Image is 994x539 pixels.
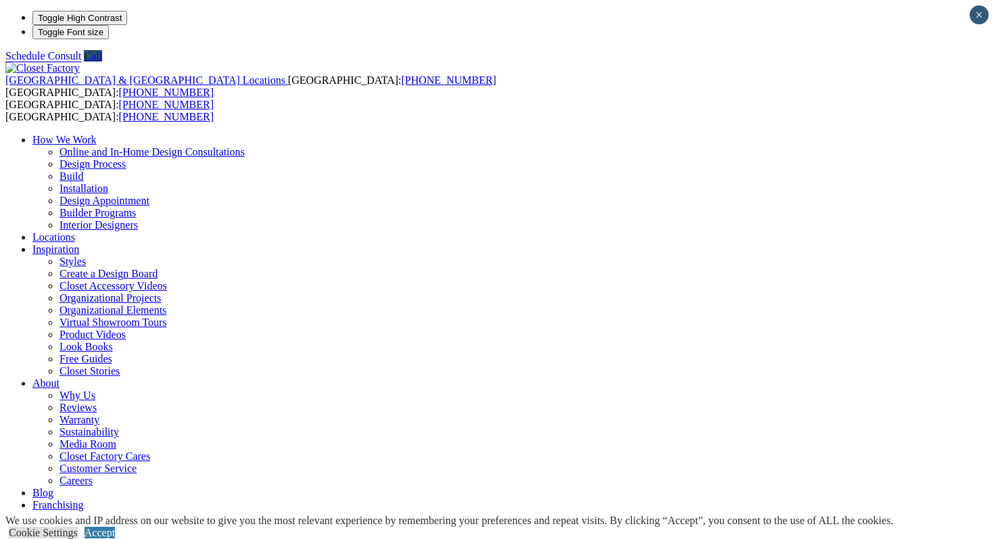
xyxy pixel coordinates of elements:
span: [GEOGRAPHIC_DATA] & [GEOGRAPHIC_DATA] Locations [5,74,285,86]
a: Customer Service [60,463,137,474]
button: Toggle Font size [32,25,109,39]
a: Warranty [60,414,99,425]
a: Product Videos [60,329,126,340]
a: [PHONE_NUMBER] [119,99,214,110]
a: Online and In-Home Design Consultations [60,146,245,158]
a: Build [60,170,84,182]
a: Inspiration [32,243,79,255]
a: [PHONE_NUMBER] [119,87,214,98]
a: Create a Design Board [60,268,158,279]
a: Careers [60,475,93,486]
a: Interior Designers [60,219,138,231]
div: We use cookies and IP address on our website to give you the most relevant experience by remember... [5,515,893,527]
a: Styles [60,256,86,267]
a: Cookie Settings [9,527,78,538]
a: Design Process [60,158,126,170]
a: Closet Factory Cares [60,450,150,462]
a: Free Guides [60,353,112,365]
button: Toggle High Contrast [32,11,127,25]
a: [PHONE_NUMBER] [119,111,214,122]
a: Virtual Showroom Tours [60,317,167,328]
a: Locations [32,231,75,243]
a: Organizational Elements [60,304,166,316]
a: Design Appointment [60,195,149,206]
a: How We Work [32,134,97,145]
span: [GEOGRAPHIC_DATA]: [GEOGRAPHIC_DATA]: [5,99,214,122]
a: Organizational Projects [60,292,161,304]
a: Franchising [32,499,84,511]
a: Look Books [60,341,113,352]
span: Toggle Font size [38,27,103,37]
button: Close [970,5,989,24]
a: Installation [60,183,108,194]
a: Call [84,50,102,62]
span: Toggle High Contrast [38,13,122,23]
a: Media Room [60,438,116,450]
a: Closet Stories [60,365,120,377]
a: Sustainability [60,426,119,438]
a: [GEOGRAPHIC_DATA] & [GEOGRAPHIC_DATA] Locations [5,74,288,86]
a: Blog [32,487,53,498]
span: [GEOGRAPHIC_DATA]: [GEOGRAPHIC_DATA]: [5,74,496,98]
a: Why Us [60,390,95,401]
a: Accept [85,527,115,538]
a: Closet Accessory Videos [60,280,167,291]
a: Builder Programs [60,207,136,218]
a: About [32,377,60,389]
a: Schedule Consult [5,50,81,62]
a: Reviews [60,402,97,413]
img: Closet Factory [5,62,80,74]
a: [PHONE_NUMBER] [401,74,496,86]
